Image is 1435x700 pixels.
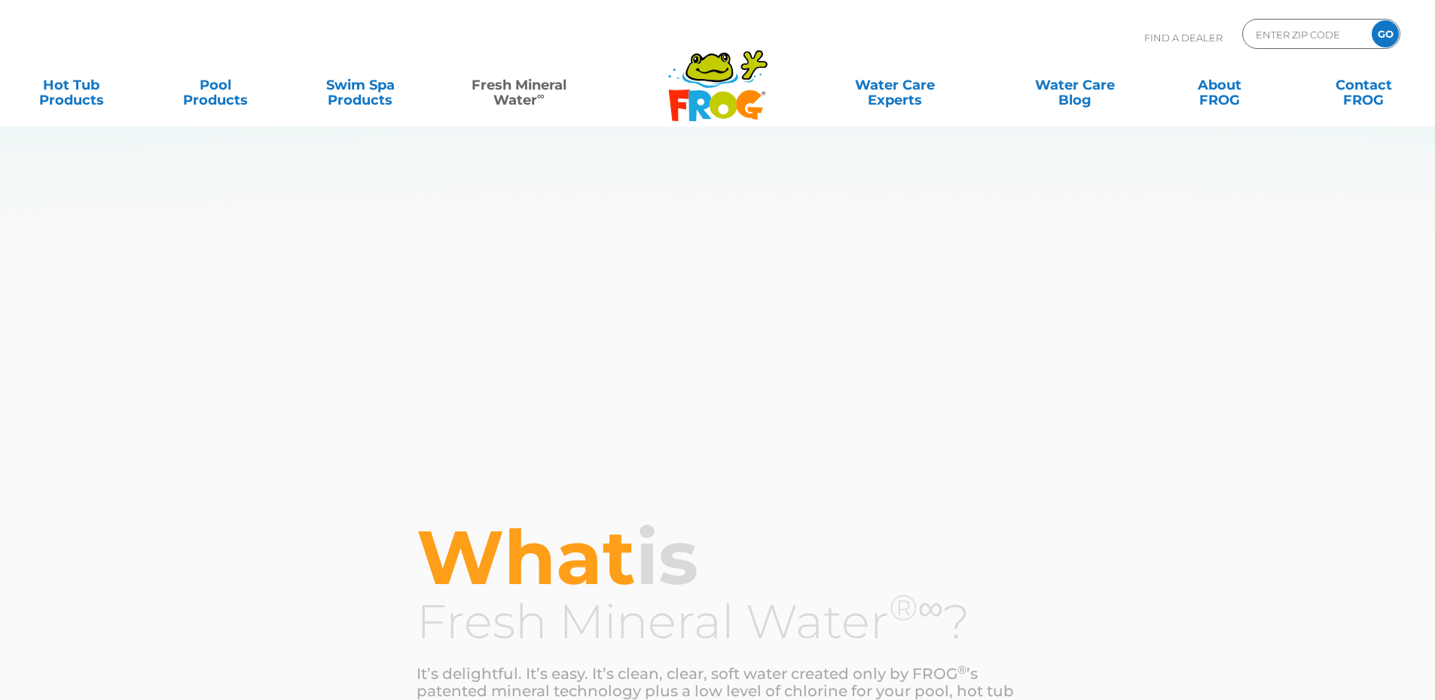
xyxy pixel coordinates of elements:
[1308,70,1420,100] a: ContactFROG
[448,70,589,100] a: Fresh MineralWater∞
[417,596,1019,647] h3: Fresh Mineral Water ?
[304,70,417,100] a: Swim SpaProducts
[1372,20,1399,47] input: GO
[889,586,944,629] sup: ®∞
[15,70,127,100] a: Hot TubProducts
[804,70,986,100] a: Water CareExperts
[417,518,1019,596] h2: is
[537,90,545,102] sup: ∞
[417,511,636,603] span: What
[957,662,966,677] sup: ®
[1163,70,1275,100] a: AboutFROG
[660,30,776,122] img: Frog Products Logo
[160,70,272,100] a: PoolProducts
[1018,70,1131,100] a: Water CareBlog
[1144,19,1223,56] p: Find A Dealer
